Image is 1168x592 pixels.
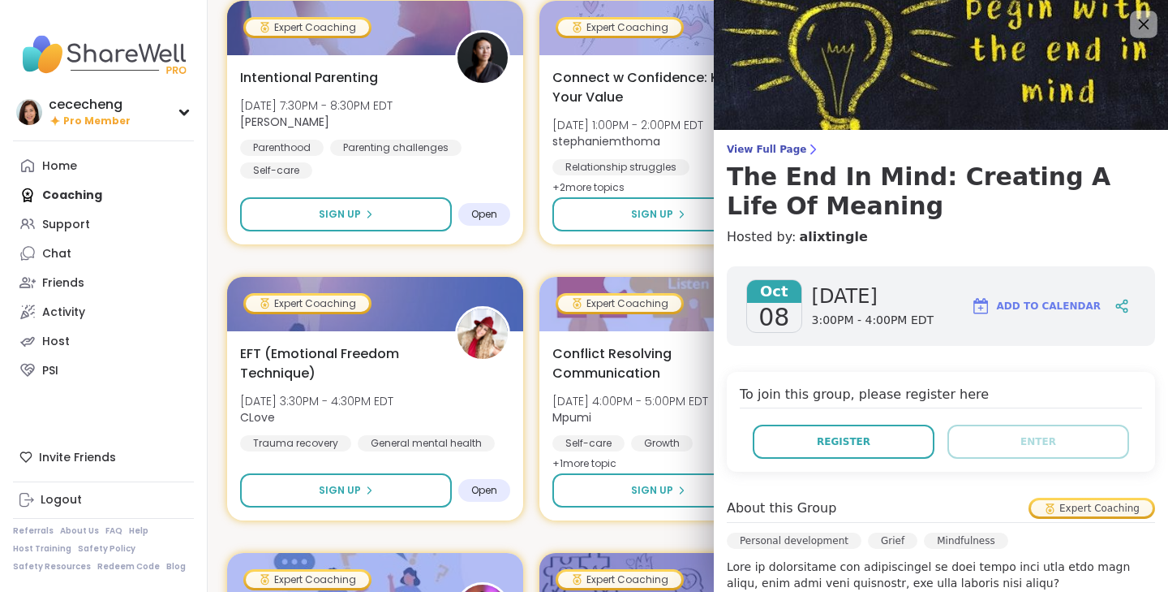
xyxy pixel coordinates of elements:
button: Sign Up [552,473,764,508]
h3: The End In Mind: Creating A Life Of Meaning [727,162,1155,221]
div: Self-care [552,435,625,452]
div: Support [42,217,90,233]
div: Expert Coaching [1031,500,1153,516]
div: Grief [868,533,917,549]
a: Referrals [13,525,54,537]
a: Activity [13,297,194,326]
span: Open [471,484,497,497]
span: Sign Up [631,207,673,222]
div: Parenthood [240,140,324,156]
div: Personal development [727,533,861,549]
span: Oct [747,280,801,303]
div: Self-care [240,162,312,179]
div: Growth [631,435,693,452]
div: Friends [42,275,84,292]
div: Host [42,334,70,350]
span: View Full Page [727,143,1155,156]
b: CLove [240,409,275,426]
b: stephaniemthoma [552,133,660,149]
button: Enter [947,425,1129,459]
span: [DATE] 3:30PM - 4:30PM EDT [240,393,393,409]
div: Expert Coaching [246,296,369,312]
a: Host Training [13,543,71,555]
img: cececheng [16,99,42,125]
span: Sign Up [319,207,361,222]
img: CLove [457,309,508,359]
h4: Hosted by: [727,227,1155,247]
span: [DATE] 1:00PM - 2:00PM EDT [552,117,703,133]
div: Relationship struggles [552,159,689,175]
span: [DATE] 4:00PM - 5:00PM EDT [552,393,708,409]
span: Open [471,208,497,221]
a: About Us [60,525,99,537]
div: Expert Coaching [246,572,369,588]
button: Add to Calendar [964,287,1108,326]
span: Enter [1020,434,1056,449]
div: Logout [41,492,82,508]
a: Safety Resources [13,561,91,573]
span: 08 [758,303,789,332]
div: Trauma recovery [240,435,351,452]
h4: To join this group, please register here [740,385,1142,408]
a: alixtingle [799,227,867,247]
div: Parenting challenges [330,140,462,156]
a: FAQ [105,525,122,537]
div: cececheng [49,96,131,114]
b: [PERSON_NAME] [240,114,329,130]
span: Connect w Confidence: Know Your Value [552,68,749,107]
div: Home [42,158,77,175]
span: Register [817,434,870,449]
a: Help [129,525,148,537]
button: Sign Up [552,197,764,231]
b: Mpumi [552,409,591,426]
button: Sign Up [240,473,452,508]
h4: About this Group [727,499,836,518]
a: Friends [13,268,194,297]
button: Register [753,425,934,459]
div: Expert Coaching [558,572,681,588]
a: Safety Policy [78,543,135,555]
span: Intentional Parenting [240,68,378,88]
a: Blog [166,561,186,573]
img: ShareWell Logomark [971,296,990,316]
div: Mindfulness [924,533,1008,549]
a: PSI [13,356,194,385]
div: Expert Coaching [246,19,369,36]
div: General mental health [358,435,495,452]
span: Add to Calendar [997,299,1101,313]
a: View Full PageThe End In Mind: Creating A Life Of Meaning [727,143,1155,221]
a: Host [13,326,194,356]
span: Sign Up [631,483,673,498]
div: PSI [42,363,58,379]
div: Chat [42,246,71,262]
a: Home [13,151,194,180]
img: Natasha [457,32,508,83]
div: Activity [42,305,85,321]
span: 3:00PM - 4:00PM EDT [812,313,934,329]
span: Pro Member [63,115,131,128]
span: [DATE] [812,283,934,309]
a: Support [13,210,194,239]
span: Sign Up [319,483,361,498]
div: Expert Coaching [558,296,681,312]
a: Redeem Code [97,561,160,573]
span: [DATE] 7:30PM - 8:30PM EDT [240,97,393,114]
span: EFT (Emotional Freedom Technique) [240,344,437,383]
div: Expert Coaching [558,19,681,36]
img: ShareWell Nav Logo [13,26,194,83]
div: Invite Friends [13,443,194,472]
button: Sign Up [240,197,452,231]
span: Conflict Resolving Communication [552,344,749,383]
a: Logout [13,486,194,515]
a: Chat [13,239,194,268]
